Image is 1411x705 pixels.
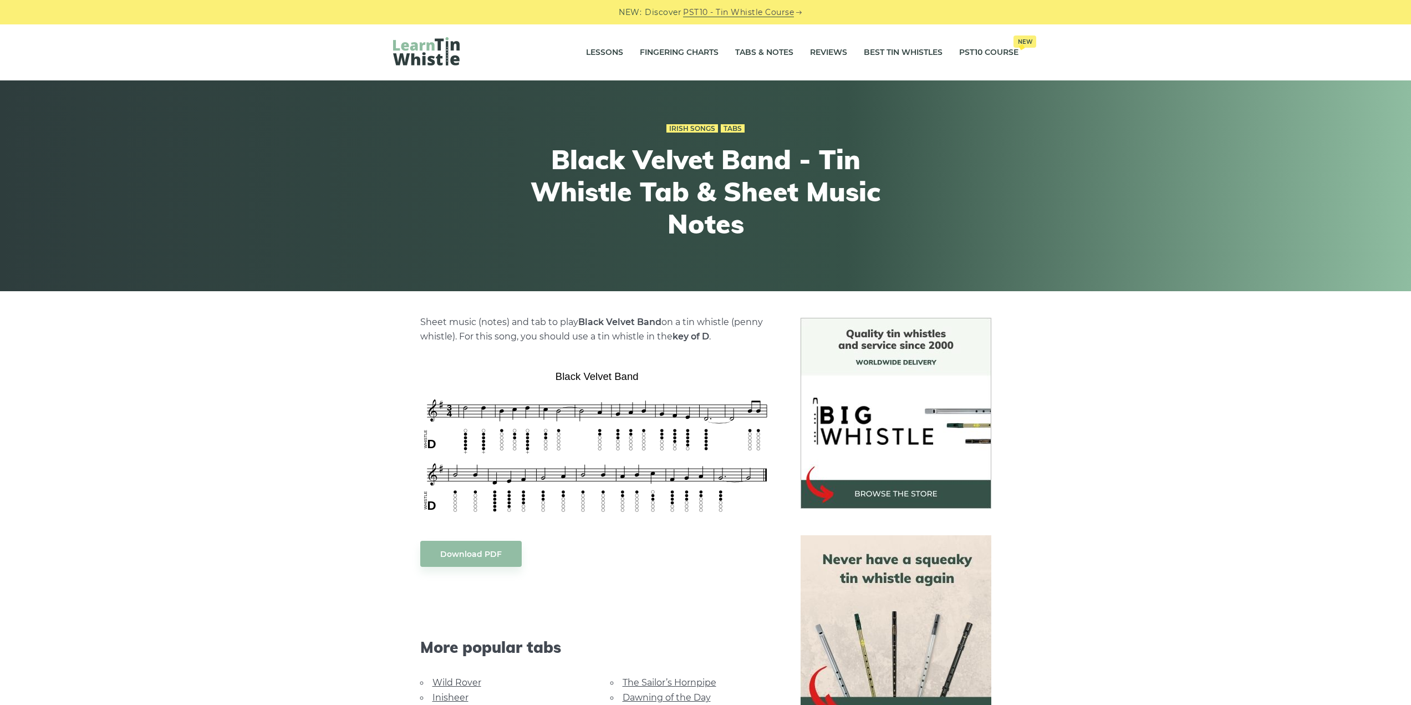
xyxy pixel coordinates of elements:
[666,124,718,133] a: Irish Songs
[420,638,774,657] span: More popular tabs
[420,541,522,567] a: Download PDF
[1013,35,1036,48] span: New
[623,692,711,703] a: Dawning of the Day
[623,677,716,688] a: The Sailor’s Hornpipe
[420,367,774,519] img: Black Velvet Band Tin Whistle Tab & Sheet Music
[673,331,709,342] strong: key of D
[735,39,793,67] a: Tabs & Notes
[502,144,910,240] h1: Black Velvet Band - Tin Whistle Tab & Sheet Music Notes
[864,39,943,67] a: Best Tin Whistles
[420,315,774,344] p: Sheet music (notes) and tab to play on a tin whistle (penny whistle). For this song, you should u...
[432,692,468,703] a: Inisheer
[586,39,623,67] a: Lessons
[801,318,991,509] img: BigWhistle Tin Whistle Store
[640,39,719,67] a: Fingering Charts
[432,677,481,688] a: Wild Rover
[578,317,661,327] strong: Black Velvet Band
[721,124,745,133] a: Tabs
[393,37,460,65] img: LearnTinWhistle.com
[959,39,1018,67] a: PST10 CourseNew
[810,39,847,67] a: Reviews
